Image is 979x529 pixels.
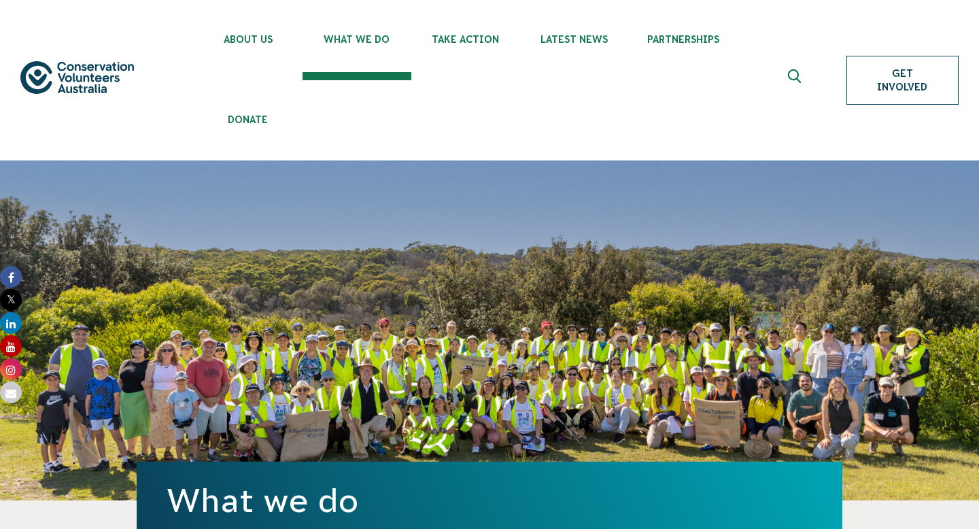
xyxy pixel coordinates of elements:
span: Expand search box [787,69,804,91]
span: Donate [194,114,303,125]
a: Get Involved [846,56,959,105]
span: About Us [194,34,303,45]
span: Partnerships [629,34,738,45]
span: What We Do [303,34,411,45]
span: Latest News [520,34,629,45]
img: logo.svg [20,61,134,95]
h1: What we do [167,482,812,519]
button: Expand search box Close search box [780,64,812,97]
span: Take Action [411,34,520,45]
